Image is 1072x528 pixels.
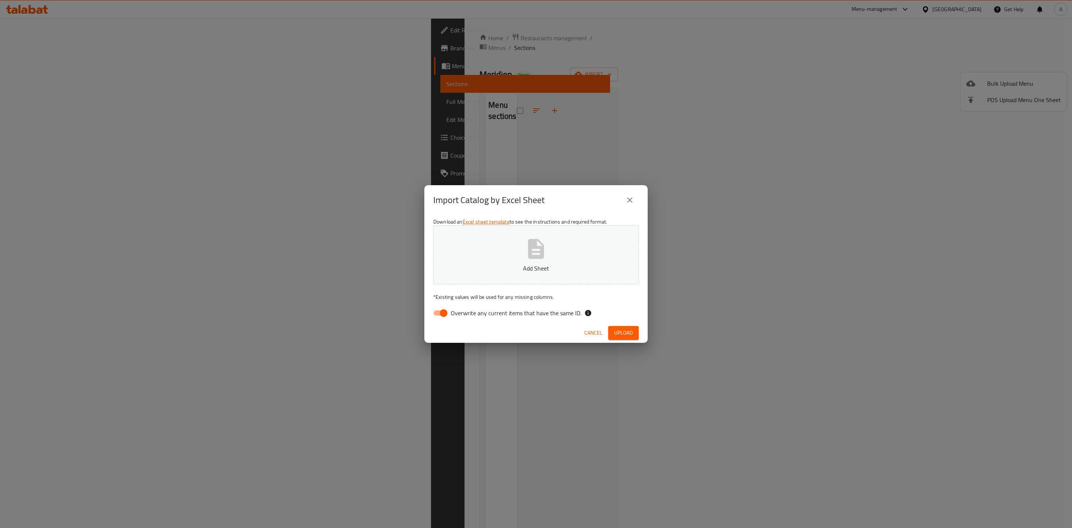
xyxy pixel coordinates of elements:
[424,215,648,323] div: Download an to see the instructions and required format.
[451,309,581,317] span: Overwrite any current items that have the same ID.
[445,264,627,273] p: Add Sheet
[621,191,639,209] button: close
[433,225,639,284] button: Add Sheet
[608,326,639,340] button: Upload
[614,328,633,338] span: Upload
[584,328,602,338] span: Cancel
[463,217,510,227] a: Excel sheet template
[584,309,592,317] svg: If the overwrite option isn't selected, then the items that match an existing ID will be ignored ...
[433,194,545,206] h2: Import Catalog by Excel Sheet
[581,326,605,340] button: Cancel
[433,293,639,301] p: Existing values will be used for any missing columns.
